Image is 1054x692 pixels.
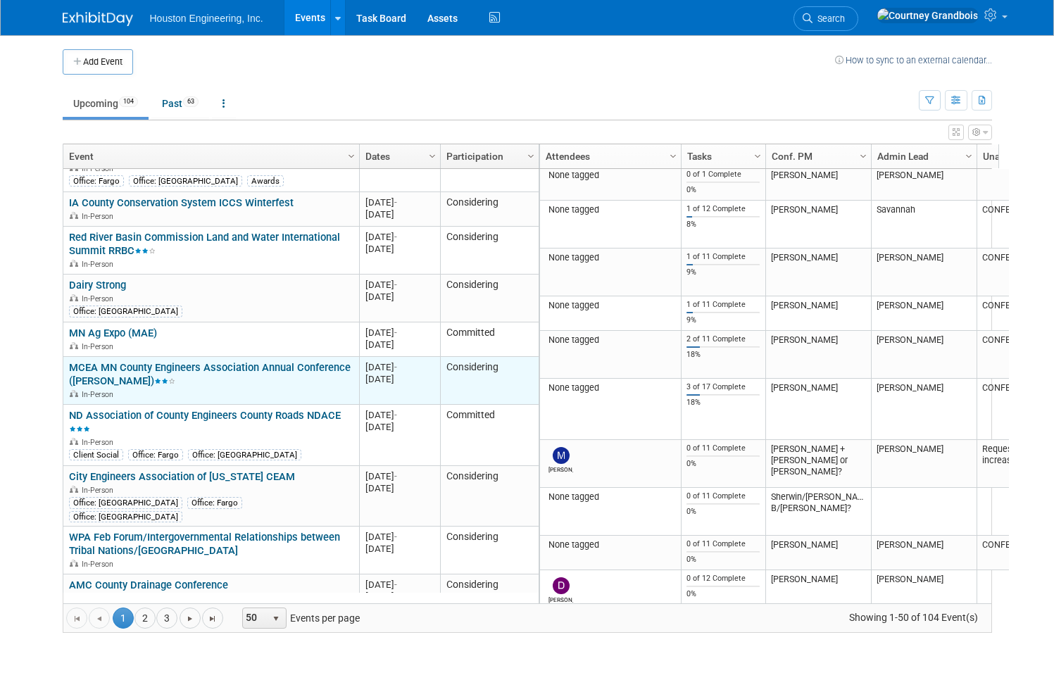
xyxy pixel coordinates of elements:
span: Search [813,13,845,24]
a: Conf. PM [772,144,862,168]
div: Dan Heitzman [548,594,573,603]
td: Sherwin/[PERSON_NAME]/Doc B/[PERSON_NAME]? [765,488,871,536]
span: Go to the previous page [94,613,105,624]
td: Considering [440,192,539,227]
div: [DATE] [365,231,434,243]
td: [PERSON_NAME] [871,166,977,201]
span: 104 [119,96,138,107]
span: Go to the last page [207,613,218,624]
a: Column Settings [523,144,539,165]
img: In-Person Event [70,260,78,267]
a: City Engineers Association of [US_STATE] CEAM [69,470,295,483]
span: Column Settings [346,151,357,162]
div: 0% [686,459,760,469]
div: Office: Fargo [187,497,242,508]
div: [DATE] [365,361,434,373]
span: Houston Engineering, Inc. [150,13,263,24]
span: In-Person [82,390,118,399]
span: In-Person [82,560,118,569]
div: 0% [686,589,760,599]
div: None tagged [545,382,675,394]
a: Column Settings [961,144,977,165]
a: MCEA MN County Engineers Association Annual Conference ([PERSON_NAME]) [69,361,351,387]
img: In-Person Event [70,486,78,493]
span: - [394,579,397,590]
a: Column Settings [665,144,681,165]
div: None tagged [545,334,675,346]
a: MN Ag Expo (MAE) [69,327,157,339]
div: Michael Love [548,464,573,473]
div: None tagged [545,491,675,503]
div: [DATE] [365,482,434,494]
div: None tagged [545,204,675,215]
span: Column Settings [858,151,869,162]
span: select [270,613,282,624]
span: In-Person [82,260,118,269]
div: Client Social [69,449,123,460]
div: 1 of 11 Complete [686,252,760,262]
div: 0 of 12 Complete [686,574,760,584]
td: Considering [440,275,539,322]
span: - [394,197,397,208]
div: Office: Fargo [69,175,124,187]
div: 1 of 11 Complete [686,300,760,310]
span: - [394,362,397,372]
span: Showing 1-50 of 104 Event(s) [836,608,991,627]
span: Column Settings [667,151,679,162]
img: In-Person Event [70,294,78,301]
div: 0% [686,185,760,195]
div: [DATE] [365,208,434,220]
a: Search [793,6,858,31]
td: [PERSON_NAME] [765,536,871,570]
td: Committed [440,405,539,466]
td: [PERSON_NAME] [765,331,871,379]
div: [DATE] [365,543,434,555]
img: ExhibitDay [63,12,133,26]
span: In-Person [82,164,118,173]
div: Office: [GEOGRAPHIC_DATA] [69,306,182,317]
div: 18% [686,398,760,408]
div: [DATE] [365,327,434,339]
span: In-Person [82,212,118,221]
td: [PERSON_NAME] [765,570,871,631]
div: None tagged [545,170,675,181]
td: Considering [440,466,539,527]
div: 3 of 17 Complete [686,382,760,392]
a: Column Settings [855,144,871,165]
div: [DATE] [365,409,434,421]
td: Considering [440,357,539,405]
span: 1 [113,608,134,629]
td: [PERSON_NAME] [871,536,977,570]
a: Dairy Strong [69,279,126,291]
div: 0 of 11 Complete [686,539,760,549]
td: [PERSON_NAME] [765,296,871,331]
div: [DATE] [365,373,434,385]
td: [PERSON_NAME] [765,249,871,296]
span: Go to the next page [184,613,196,624]
div: [DATE] [365,243,434,255]
a: ND Association of County Engineers County Roads NDACE [69,409,341,435]
a: 2 [134,608,156,629]
td: [PERSON_NAME] [871,331,977,379]
div: [DATE] [365,579,434,591]
span: - [394,531,397,542]
td: [PERSON_NAME] [765,201,871,249]
div: [DATE] [365,279,434,291]
div: 0% [686,507,760,517]
img: In-Person Event [70,390,78,397]
a: Column Settings [425,144,440,165]
div: Awards [247,175,284,187]
a: AMC County Drainage Conference [69,579,228,591]
a: Column Settings [344,144,359,165]
span: In-Person [82,294,118,303]
td: Considering [440,227,539,275]
img: Courtney Grandbois [877,8,979,23]
span: In-Person [82,342,118,351]
a: Upcoming104 [63,90,149,117]
span: 63 [183,96,199,107]
img: In-Person Event [70,438,78,445]
img: In-Person Event [70,560,78,567]
div: Office: [GEOGRAPHIC_DATA] [69,497,182,508]
td: [PERSON_NAME] [871,249,977,296]
span: Column Settings [752,151,763,162]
